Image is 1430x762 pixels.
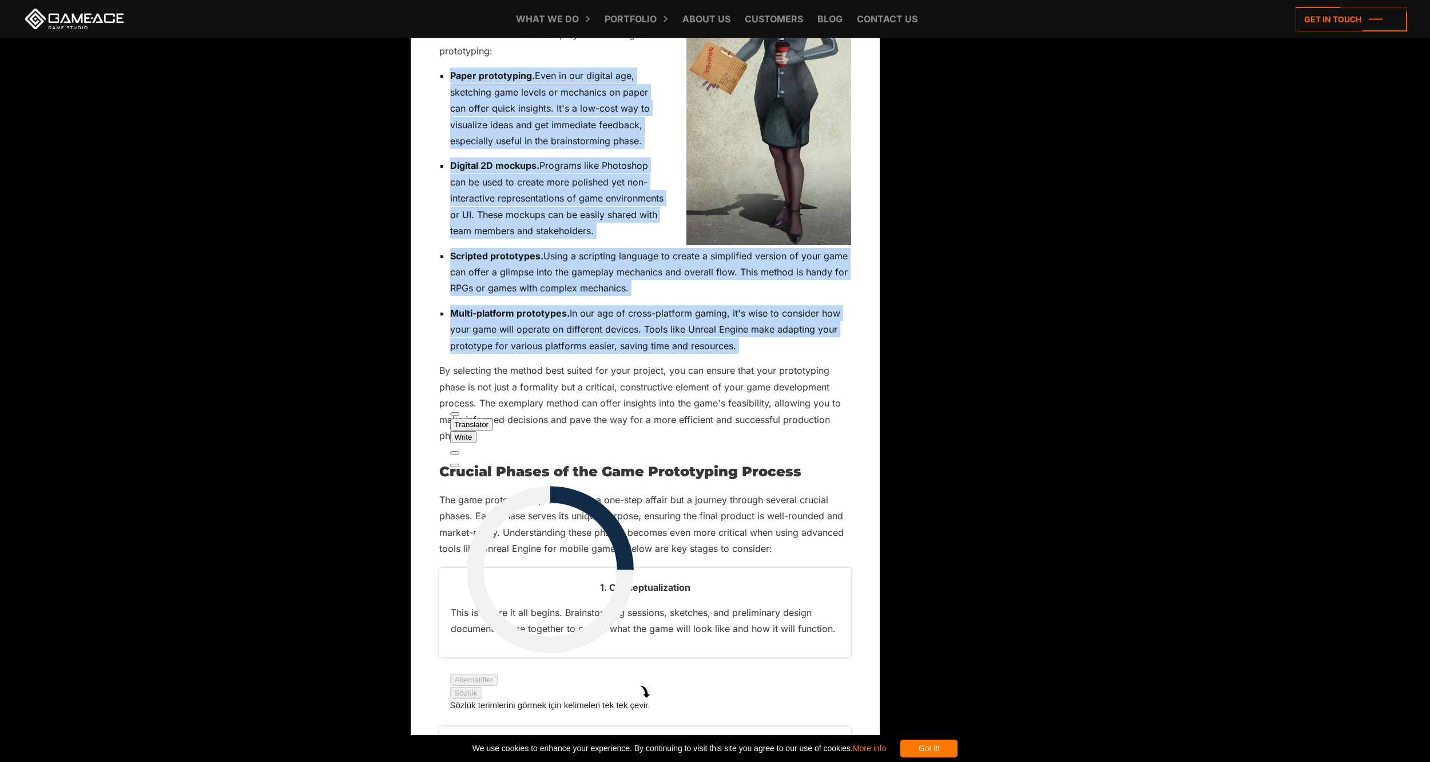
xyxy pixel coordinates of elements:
[450,160,539,171] strong: Digital 2D mockups.
[450,70,535,81] strong: Paper prototyping.
[853,744,886,753] a: More info
[450,305,851,354] p: In our age of cross-platform gaming, it's wise to consider how your game will operate on differen...
[450,248,851,297] p: Using a scripting language to create a simplified version of your game can offer a glimpse into t...
[450,307,570,319] strong: Multi-platform prototypes.
[439,464,851,479] h2: Crucial Phases of the Game Prototyping Process
[439,362,851,444] p: By selecting the method best suited for your project, you can ensure that your prototyping phase ...
[450,250,543,262] strong: Scripted prototypes.
[472,740,886,757] span: We use cookies to enhance your experience. By continuing to visit this site you agree to our use ...
[450,157,851,239] p: Programs like Photoshop can be used to create more polished yet non-interactive representations o...
[1296,7,1407,31] a: Get in touch
[900,740,958,757] div: Got it!
[439,492,851,557] p: The game prototyping process isn't a one-step affair but a journey through several crucial phases...
[450,68,851,149] p: Even in our digital age, sketching game levels or mechanics on paper can offer quick insights. It...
